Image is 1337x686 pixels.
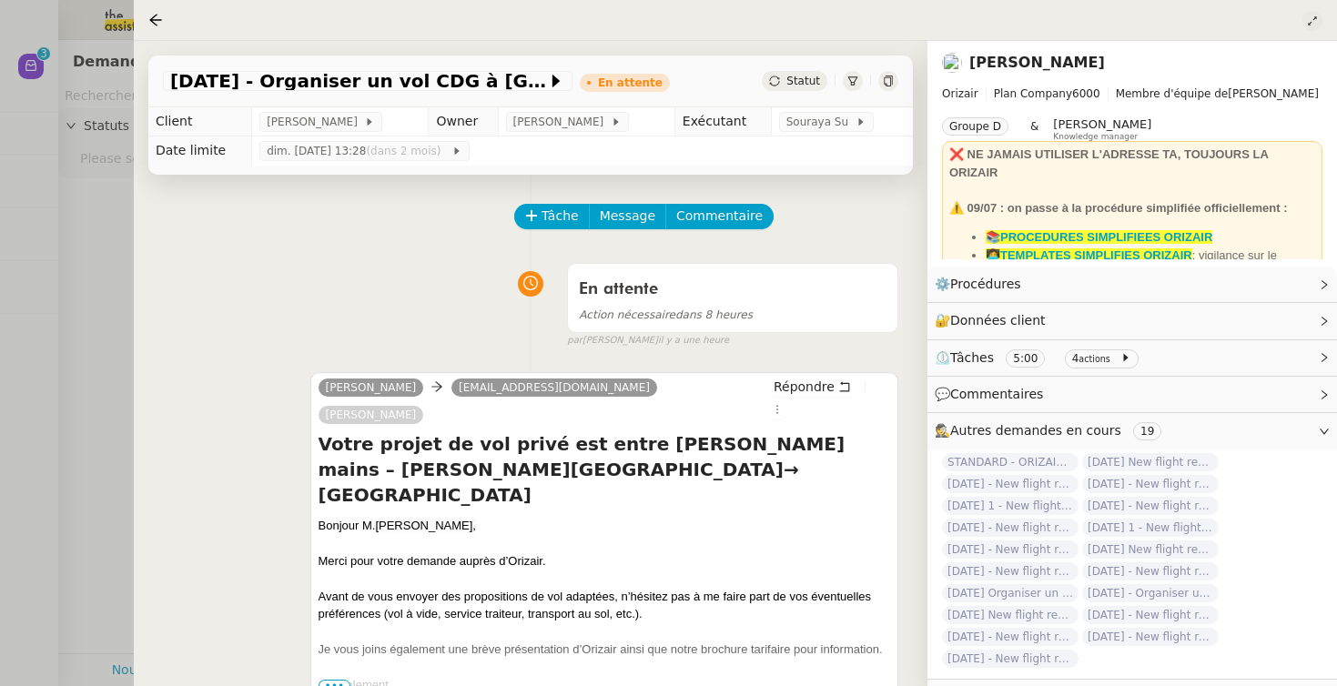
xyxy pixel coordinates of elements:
[319,431,890,508] h4: Votre projet de vol privé est entre [PERSON_NAME] mains – [PERSON_NAME][GEOGRAPHIC_DATA]→ [GEOGRA...
[579,308,675,321] span: Action nécessaire
[935,310,1053,331] span: 🔐
[579,308,753,321] span: dans 8 heures
[513,113,611,131] span: [PERSON_NAME]
[986,248,1192,262] a: 👩‍💻TEMPLATES SIMPLIFIES ORIZAIR
[935,350,1146,365] span: ⏲️
[942,519,1079,537] span: [DATE] - New flight request - [PERSON_NAME]
[567,333,729,348] small: [PERSON_NAME]
[319,590,872,621] span: Avant de vous envoyer des propositions de vol adaptées, n’hésitez pas à me faire part de vos éven...
[767,377,857,397] button: Répondre
[942,87,978,100] span: Orizair
[942,117,1008,136] nz-tag: Groupe D
[1082,475,1219,493] span: [DATE] - New flight request - [PERSON_NAME]
[170,72,547,90] span: [DATE] - Organiser un vol CDG à [GEOGRAPHIC_DATA]
[514,204,590,229] button: Tâche
[676,206,763,227] span: Commentaire
[942,562,1079,580] span: [DATE] - New flight request - [PERSON_NAME]
[935,387,1051,401] span: 💬
[950,277,1021,291] span: Procédures
[658,333,729,348] span: il y a une heure
[1082,497,1219,515] span: [DATE] - New flight request - [PERSON_NAME]
[1133,422,1161,440] nz-tag: 19
[942,475,1079,493] span: [DATE] - New flight request - [PERSON_NAME]
[949,201,1287,215] strong: ⚠️ 09/07 : on passe à la procédure simplifiée officiellement :
[1082,562,1219,580] span: [DATE] - New flight request - [PERSON_NAME]
[942,628,1079,646] span: [DATE] - New flight request - [PERSON_NAME]
[942,53,962,73] img: users%2FC9SBsJ0duuaSgpQFj5LgoEX8n0o2%2Favatar%2Fec9d51b8-9413-4189-adfb-7be4d8c96a3c
[429,107,498,136] td: Owner
[1116,87,1229,100] span: Membre d'équipe de
[1072,352,1079,365] span: 4
[942,540,1079,559] span: [DATE] - New flight request - [PERSON_NAME]-[GEOGRAPHIC_DATA]
[319,554,546,568] span: Merci pour votre demande auprès d’Orizair.
[674,107,771,136] td: Exécutant
[319,642,883,656] span: Je vous joins également une brève présentation d’Orizair ainsi que notre brochure tarifaire pour ...
[994,87,1072,100] span: Plan Company
[1079,354,1110,364] small: actions
[774,378,835,396] span: Répondre
[927,303,1337,338] div: 🔐Données client
[942,584,1079,602] span: [DATE] Organiser un vol pour [PERSON_NAME]
[950,423,1121,438] span: Autres demandes en cours
[148,136,252,166] td: Date limite
[949,147,1268,179] strong: ❌ NE JAMAIS UTILISER L'ADRESSE TA, TOUJOURS LA ORIZAIR
[542,206,579,227] span: Tâche
[665,204,774,229] button: Commentaire
[927,340,1337,376] div: ⏲️Tâches 5:00 4actions
[986,230,1212,244] a: 📚PROCEDURES SIMPLIFIEES ORIZAIR
[927,413,1337,449] div: 🕵️Autres demandes en cours 19
[1082,453,1219,471] span: [DATE] New flight request - [PERSON_NAME]
[1053,117,1151,131] span: [PERSON_NAME]
[319,517,890,535] div: Bonjour M.
[579,281,658,298] span: En attente
[326,381,417,394] span: [PERSON_NAME]
[1082,584,1219,602] span: [DATE] - Organiser un vol pour [PERSON_NAME]
[942,497,1079,515] span: [DATE] 1 - New flight request - [PERSON_NAME]
[927,377,1337,412] div: 💬Commentaires
[942,650,1079,668] span: [DATE] - New flight request - [PERSON_NAME]
[935,423,1169,438] span: 🕵️
[786,113,856,131] span: Souraya Su
[935,274,1029,295] span: ⚙️
[1082,628,1219,646] span: [DATE] - New flight request - [PERSON_NAME]
[969,54,1105,71] a: [PERSON_NAME]
[598,77,663,88] div: En attente
[942,606,1079,624] span: [DATE] New flight request - [PERSON_NAME]
[567,333,582,348] span: par
[600,206,655,227] span: Message
[148,107,252,136] td: Client
[1082,519,1219,537] span: [DATE] 1 - New flight request - [PERSON_NAME]
[589,204,666,229] button: Message
[1082,540,1219,559] span: [DATE] New flight request - [PERSON_NAME]
[786,75,820,87] span: Statut
[927,267,1337,302] div: ⚙️Procédures
[267,142,451,160] span: dim. [DATE] 13:28
[942,85,1322,103] span: [PERSON_NAME]
[1030,117,1038,141] span: &
[1053,132,1138,142] span: Knowledge manager
[986,247,1315,300] li: : vigilance sur le dashboard utiliser uniquement les templates avec ✈️Orizair pour éviter les con...
[950,350,994,365] span: Tâches
[1053,117,1151,141] app-user-label: Knowledge manager
[1006,349,1045,368] nz-tag: 5:00
[375,519,476,532] span: [PERSON_NAME],
[950,313,1046,328] span: Données client
[319,407,424,423] a: [PERSON_NAME]
[1072,87,1100,100] span: 6000
[267,113,364,131] span: [PERSON_NAME]
[366,145,444,157] span: (dans 2 mois)
[950,387,1043,401] span: Commentaires
[459,381,650,394] span: [EMAIL_ADDRESS][DOMAIN_NAME]
[1082,606,1219,624] span: [DATE] - New flight request - [PERSON_NAME]
[942,453,1079,471] span: STANDARD - ORIZAIR - septembre 2025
